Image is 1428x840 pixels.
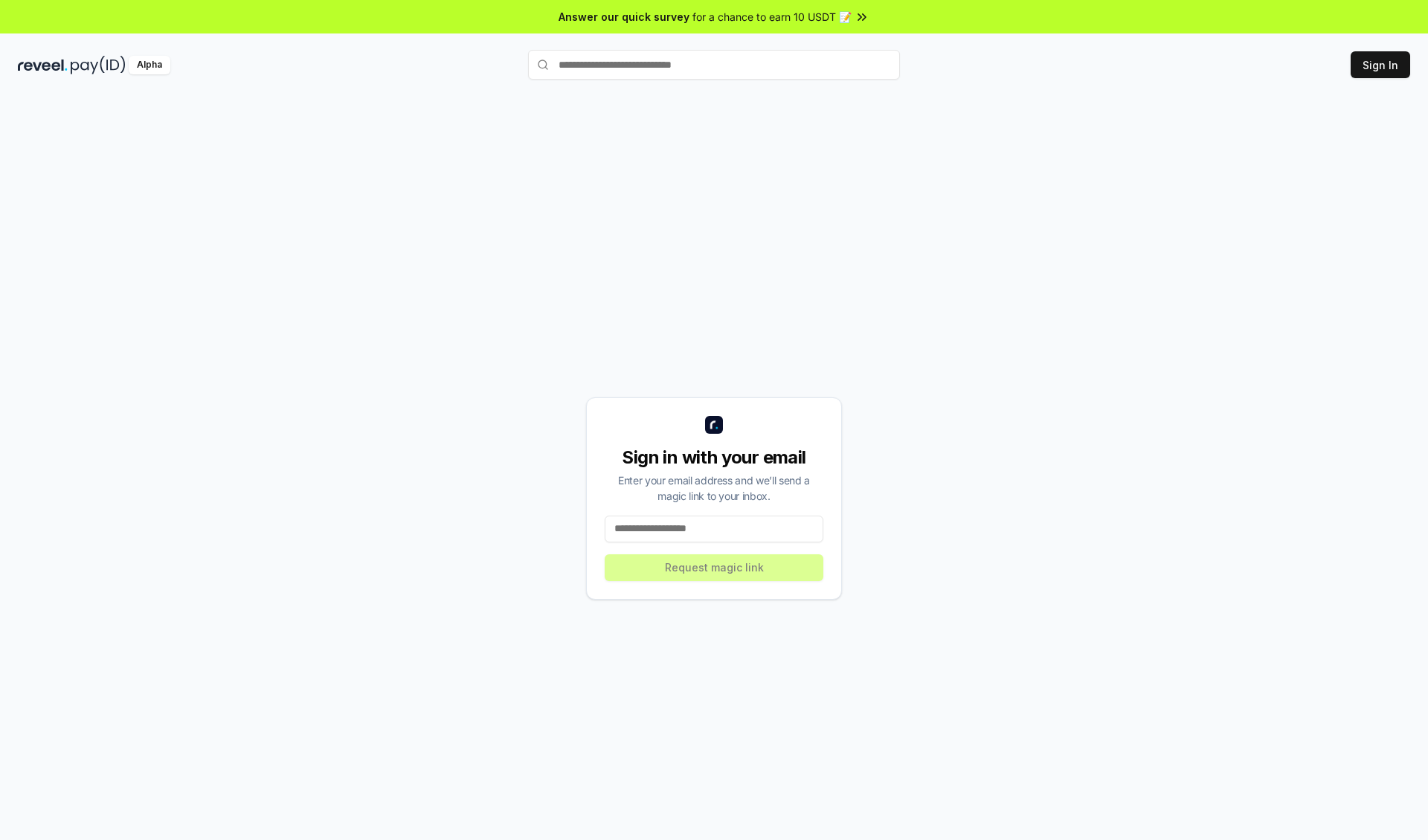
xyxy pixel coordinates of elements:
div: Alpha [129,56,170,74]
img: pay_id [71,56,126,74]
div: Enter your email address and we’ll send a magic link to your inbox. [605,472,823,504]
span: for a chance to earn 10 USDT 📝 [692,9,852,25]
img: reveel_dark [18,56,68,74]
span: Answer our quick survey [559,9,689,25]
div: Sign in with your email [605,446,823,469]
img: logo_small [705,416,723,434]
button: Sign In [1351,51,1410,78]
